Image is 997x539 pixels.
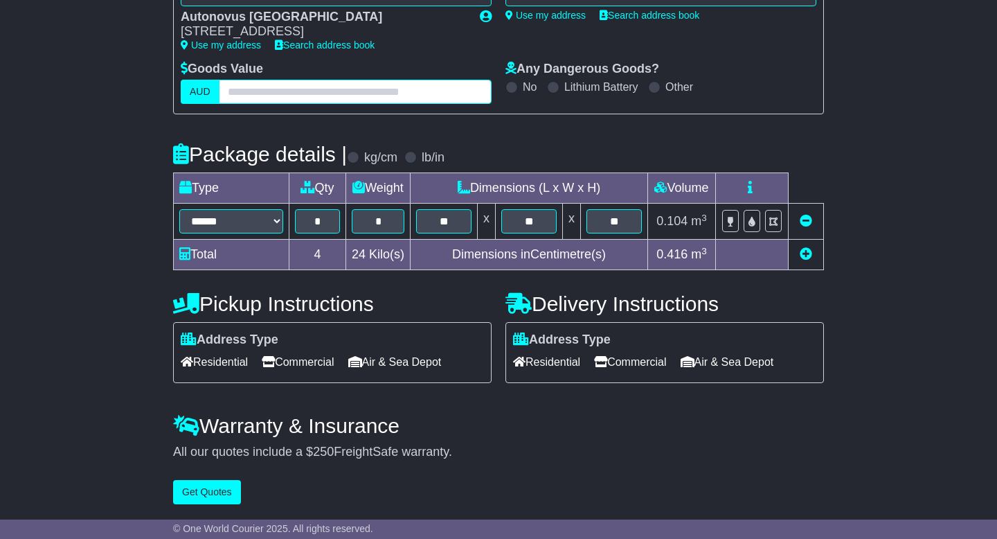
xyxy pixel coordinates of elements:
span: Air & Sea Depot [681,351,774,373]
label: Address Type [181,333,278,348]
sup: 3 [701,246,707,256]
td: x [478,204,496,240]
span: m [691,247,707,261]
td: Type [174,173,289,204]
span: Residential [181,351,248,373]
td: Volume [648,173,716,204]
label: AUD [181,80,219,104]
span: Air & Sea Depot [348,351,442,373]
h4: Pickup Instructions [173,292,492,315]
label: No [523,80,537,94]
td: Qty [289,173,346,204]
span: m [691,214,707,228]
h4: Delivery Instructions [505,292,824,315]
a: Use my address [505,10,586,21]
span: © One World Courier 2025. All rights reserved. [173,523,373,534]
span: Commercial [262,351,334,373]
td: 4 [289,240,346,270]
label: lb/in [422,150,444,166]
label: Any Dangerous Goods? [505,62,659,77]
a: Search address book [600,10,699,21]
a: Search address book [275,39,375,51]
label: Lithium Battery [564,80,638,94]
label: Goods Value [181,62,263,77]
label: kg/cm [364,150,397,166]
td: Total [174,240,289,270]
td: x [563,204,581,240]
td: Kilo(s) [346,240,411,270]
span: Commercial [594,351,666,373]
div: [STREET_ADDRESS] [181,24,466,39]
td: Dimensions (L x W x H) [411,173,648,204]
a: Add new item [800,247,812,261]
button: Get Quotes [173,480,241,504]
span: Residential [513,351,580,373]
span: 24 [352,247,366,261]
div: Autonovus [GEOGRAPHIC_DATA] [181,10,466,25]
span: 0.104 [656,214,688,228]
a: Remove this item [800,214,812,228]
td: Dimensions in Centimetre(s) [411,240,648,270]
a: Use my address [181,39,261,51]
span: 250 [313,445,334,459]
label: Address Type [513,333,611,348]
span: 0.416 [656,247,688,261]
sup: 3 [701,213,707,223]
div: All our quotes include a $ FreightSafe warranty. [173,445,824,460]
h4: Package details | [173,143,347,166]
h4: Warranty & Insurance [173,414,824,437]
label: Other [665,80,693,94]
td: Weight [346,173,411,204]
